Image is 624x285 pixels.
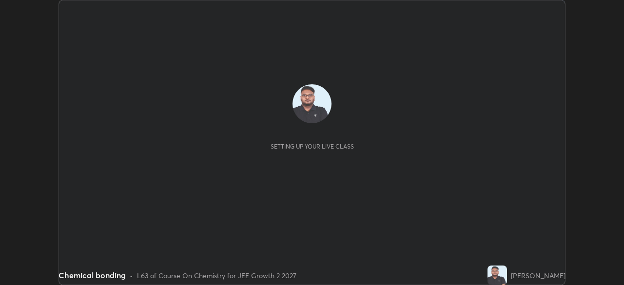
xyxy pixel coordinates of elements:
[292,84,331,123] img: 482f76725520491caafb691467b04a1d.jpg
[130,270,133,281] div: •
[58,269,126,281] div: Chemical bonding
[487,266,507,285] img: 482f76725520491caafb691467b04a1d.jpg
[511,270,565,281] div: [PERSON_NAME]
[271,143,354,150] div: Setting up your live class
[137,270,296,281] div: L63 of Course On Chemistry for JEE Growth 2 2027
